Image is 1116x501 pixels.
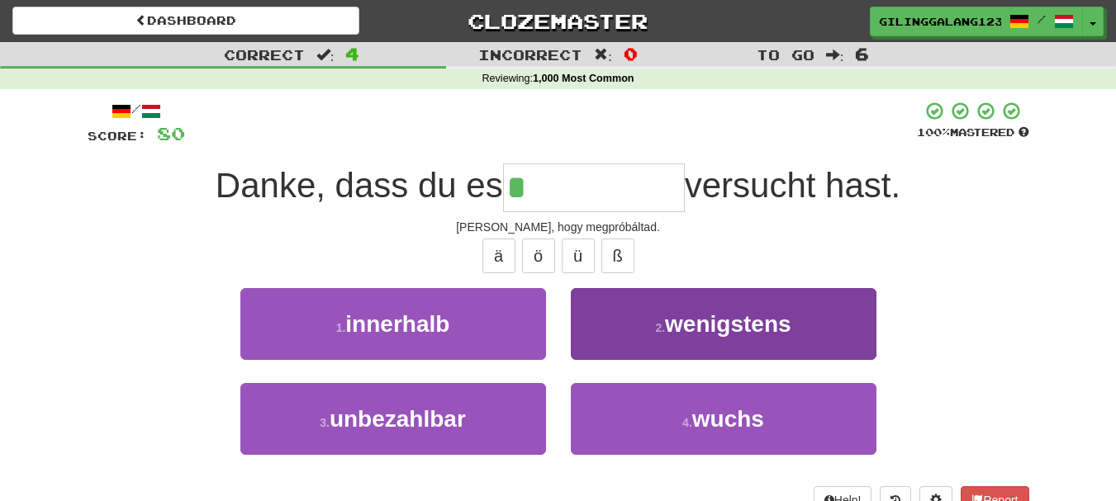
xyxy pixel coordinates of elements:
[88,101,185,121] div: /
[345,44,359,64] span: 4
[478,46,582,63] span: Incorrect
[12,7,359,35] a: Dashboard
[685,166,900,205] span: versucht hast.
[336,321,346,334] small: 1 .
[562,239,595,273] button: ü
[533,73,634,84] strong: 1,000 Most Common
[682,416,692,429] small: 4 .
[240,383,546,455] button: 3.unbezahlbar
[384,7,731,35] a: Clozemaster
[826,48,844,62] span: :
[757,46,814,63] span: To go
[320,416,330,429] small: 3 .
[482,239,515,273] button: ä
[870,7,1083,36] a: GIlinggalang123 /
[624,44,638,64] span: 0
[1038,13,1046,25] span: /
[224,46,305,63] span: Correct
[88,129,147,143] span: Score:
[157,123,185,144] span: 80
[665,311,791,337] span: wenigstens
[917,125,950,139] span: 100 %
[571,383,876,455] button: 4.wuchs
[345,311,449,337] span: innerhalb
[330,406,466,432] span: unbezahlbar
[571,288,876,360] button: 2.wenigstens
[240,288,546,360] button: 1.innerhalb
[316,48,335,62] span: :
[594,48,612,62] span: :
[655,321,665,334] small: 2 .
[522,239,555,273] button: ö
[879,14,1001,29] span: GIlinggalang123
[692,406,764,432] span: wuchs
[216,166,503,205] span: Danke, dass du es
[855,44,869,64] span: 6
[88,219,1029,235] div: [PERSON_NAME], hogy megpróbáltad.
[601,239,634,273] button: ß
[917,125,1029,140] div: Mastered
